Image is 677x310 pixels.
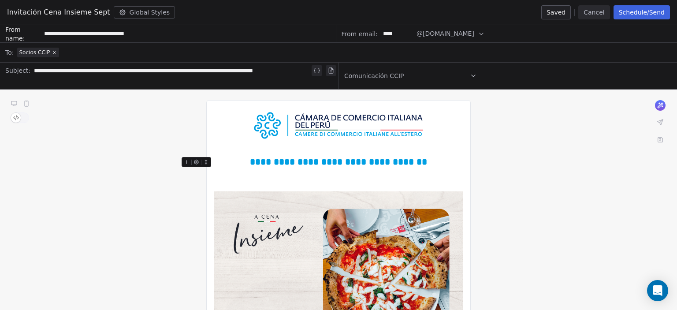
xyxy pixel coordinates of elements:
button: Schedule/Send [614,5,670,19]
span: Socios CCIP [19,49,50,56]
span: Comunicación CCIP [344,71,404,80]
span: To: [5,48,14,57]
button: Global Styles [114,6,175,19]
button: Saved [541,5,571,19]
span: Subject: [5,66,30,88]
span: From email: [342,30,378,38]
div: Open Intercom Messenger [647,280,668,301]
span: @[DOMAIN_NAME] [417,29,474,38]
span: Invitación Cena Insieme Sept [7,7,110,18]
span: From name: [5,25,41,43]
button: Cancel [578,5,610,19]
